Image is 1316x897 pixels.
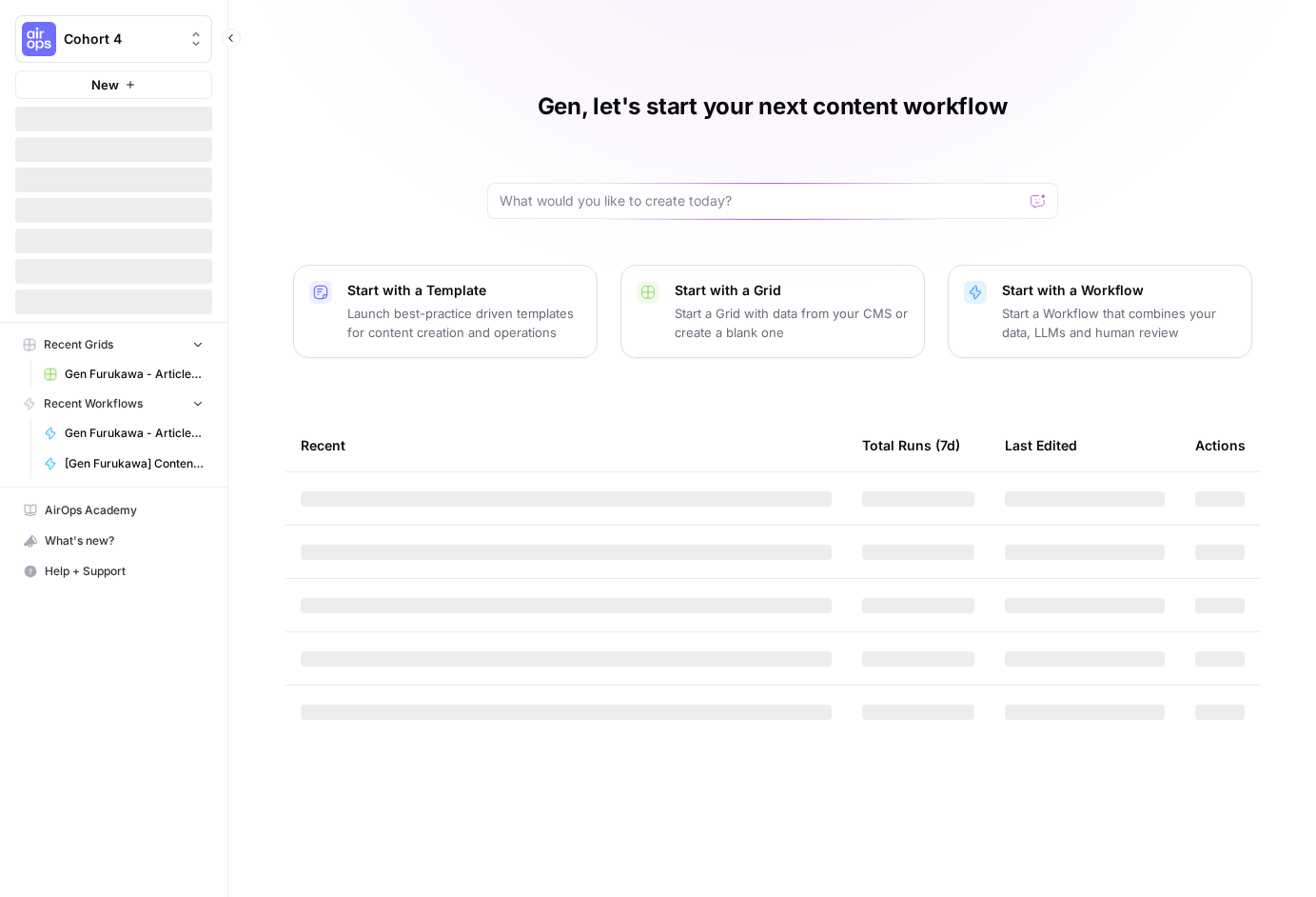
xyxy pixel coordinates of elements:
span: New [91,75,119,94]
div: Actions [1195,419,1246,471]
span: Recent Workflows [44,395,143,412]
a: Gen Furukawa - Article from keywords [35,418,212,448]
button: Start with a WorkflowStart a Workflow that combines your data, LLMs and human review [948,265,1252,358]
p: Start a Workflow that combines your data, LLMs and human review [1002,304,1236,342]
p: Start with a Template [347,281,581,300]
button: Start with a TemplateLaunch best-practice driven templates for content creation and operations [293,265,598,358]
p: Start a Grid with data from your CMS or create a blank one [675,304,909,342]
button: Start with a GridStart a Grid with data from your CMS or create a blank one [620,265,925,358]
p: Launch best-practice driven templates for content creation and operations [347,304,581,342]
button: Workspace: Cohort 4 [15,15,212,63]
span: Recent Grids [44,336,113,353]
div: Total Runs (7d) [862,419,960,471]
span: Cohort 4 [64,30,179,49]
img: Cohort 4 Logo [22,22,56,56]
span: Help + Support [45,563,204,580]
span: [Gen Furukawa] Content Creation Power Agent Workflow [65,455,204,472]
button: Help + Support [15,556,212,587]
p: Start with a Grid [675,281,909,300]
span: Gen Furukawa - Article from keywords [65,425,204,442]
a: Gen Furukawa - Article from keywords Grid [35,359,212,389]
p: Start with a Workflow [1002,281,1236,300]
a: AirOps Academy [15,495,212,526]
div: Last Edited [1005,419,1077,471]
a: [Gen Furukawa] Content Creation Power Agent Workflow [35,448,212,479]
input: What would you like to create today? [500,191,1023,210]
button: What's new? [15,526,212,556]
span: AirOps Academy [45,502,204,519]
button: New [15,70,212,99]
h1: Gen, let's start your next content workflow [538,91,1008,122]
span: Gen Furukawa - Article from keywords Grid [65,366,204,383]
div: Recent [301,419,832,471]
button: Recent Workflows [15,389,212,418]
div: What's new? [16,527,211,555]
button: Recent Grids [15,330,212,359]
